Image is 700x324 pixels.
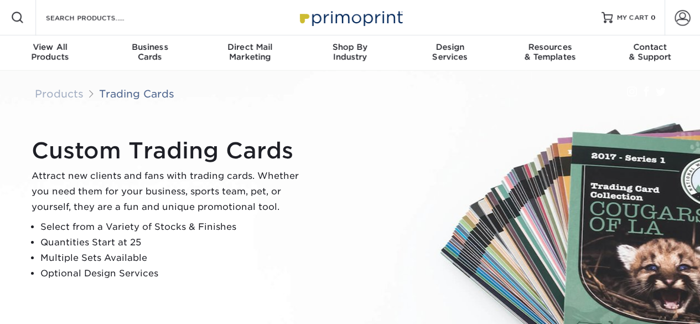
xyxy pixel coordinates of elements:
div: Industry [300,42,400,62]
li: Multiple Sets Available [40,250,308,266]
a: Contact& Support [600,35,700,71]
div: & Support [600,42,700,62]
div: Cards [100,42,200,62]
div: Services [400,42,500,62]
span: 0 [651,14,656,22]
a: Direct MailMarketing [200,35,300,71]
a: Shop ByIndustry [300,35,400,71]
a: BusinessCards [100,35,200,71]
span: MY CART [617,13,649,23]
img: Primoprint [295,6,406,29]
a: Trading Cards [99,88,174,100]
p: Attract new clients and fans with trading cards. Whether you need them for your business, sports ... [32,168,308,215]
span: Resources [500,42,600,52]
span: Contact [600,42,700,52]
h1: Custom Trading Cards [32,137,308,164]
a: Products [35,88,84,100]
span: Direct Mail [200,42,300,52]
span: Business [100,42,200,52]
li: Select from a Variety of Stocks & Finishes [40,219,308,235]
li: Quantities Start at 25 [40,235,308,250]
li: Optional Design Services [40,266,308,281]
span: Design [400,42,500,52]
span: Shop By [300,42,400,52]
a: DesignServices [400,35,500,71]
a: Resources& Templates [500,35,600,71]
div: & Templates [500,42,600,62]
div: Marketing [200,42,300,62]
input: SEARCH PRODUCTS..... [45,11,153,24]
